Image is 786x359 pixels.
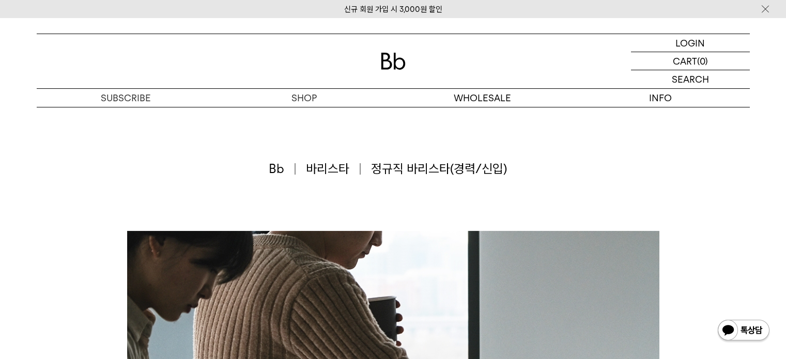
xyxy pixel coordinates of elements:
[631,34,750,52] a: LOGIN
[306,160,361,178] span: 바리스타
[675,34,705,52] p: LOGIN
[717,319,770,344] img: 카카오톡 채널 1:1 채팅 버튼
[381,53,406,70] img: 로고
[215,89,393,107] a: SHOP
[631,52,750,70] a: CART (0)
[697,52,708,70] p: (0)
[393,89,572,107] p: WHOLESALE
[572,89,750,107] p: INFO
[672,70,709,88] p: SEARCH
[269,160,296,178] span: Bb
[371,160,507,178] span: 정규직 바리스타(경력/신입)
[344,5,442,14] a: 신규 회원 가입 시 3,000원 할인
[673,52,697,70] p: CART
[37,89,215,107] a: SUBSCRIBE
